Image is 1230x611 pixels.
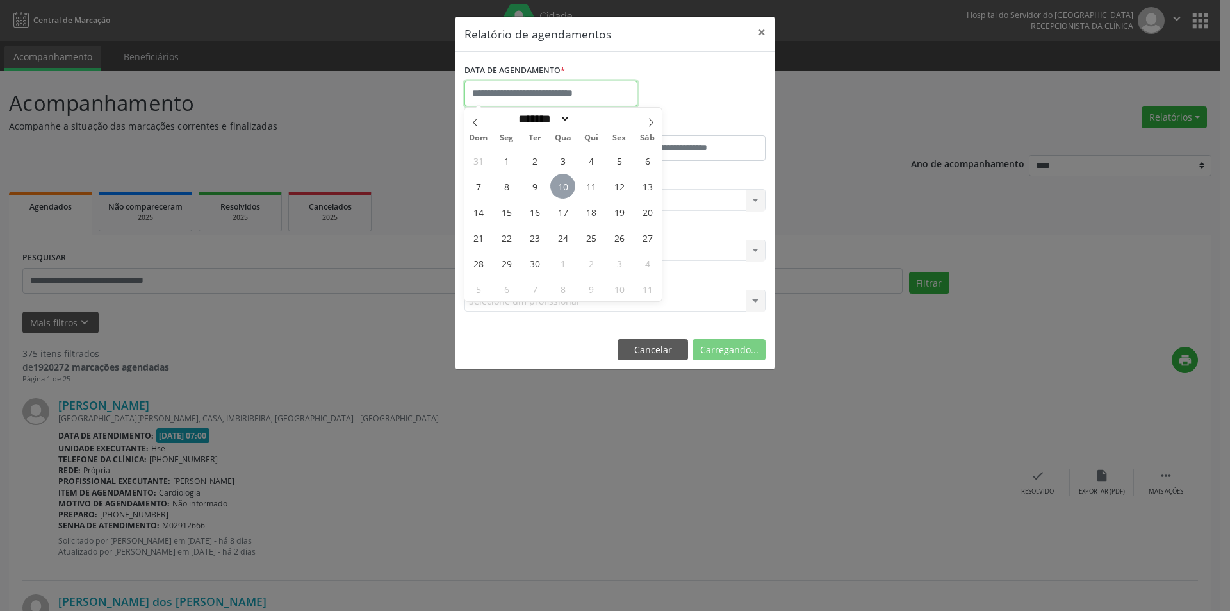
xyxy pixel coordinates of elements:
[607,225,632,250] span: Setembro 26, 2025
[605,134,634,142] span: Sex
[494,251,519,276] span: Setembro 29, 2025
[635,174,660,199] span: Setembro 13, 2025
[578,174,603,199] span: Setembro 11, 2025
[466,225,491,250] span: Setembro 21, 2025
[550,225,575,250] span: Setembro 24, 2025
[607,251,632,276] span: Outubro 3, 2025
[550,174,575,199] span: Setembro 10, 2025
[522,225,547,250] span: Setembro 23, 2025
[464,26,611,42] h5: Relatório de agendamentos
[578,199,603,224] span: Setembro 18, 2025
[494,148,519,173] span: Setembro 1, 2025
[634,134,662,142] span: Sáb
[550,148,575,173] span: Setembro 3, 2025
[522,174,547,199] span: Setembro 9, 2025
[618,115,766,135] label: ATÉ
[749,17,775,48] button: Close
[466,199,491,224] span: Setembro 14, 2025
[578,251,603,276] span: Outubro 2, 2025
[578,148,603,173] span: Setembro 4, 2025
[607,199,632,224] span: Setembro 19, 2025
[466,276,491,301] span: Outubro 5, 2025
[494,276,519,301] span: Outubro 6, 2025
[521,134,549,142] span: Ter
[514,112,570,126] select: Month
[635,276,660,301] span: Outubro 11, 2025
[522,276,547,301] span: Outubro 7, 2025
[550,199,575,224] span: Setembro 17, 2025
[494,199,519,224] span: Setembro 15, 2025
[693,339,766,361] button: Carregando...
[493,134,521,142] span: Seg
[464,134,493,142] span: Dom
[494,225,519,250] span: Setembro 22, 2025
[607,174,632,199] span: Setembro 12, 2025
[635,199,660,224] span: Setembro 20, 2025
[577,134,605,142] span: Qui
[607,276,632,301] span: Outubro 10, 2025
[522,148,547,173] span: Setembro 2, 2025
[635,148,660,173] span: Setembro 6, 2025
[466,148,491,173] span: Agosto 31, 2025
[522,199,547,224] span: Setembro 16, 2025
[578,276,603,301] span: Outubro 9, 2025
[550,251,575,276] span: Outubro 1, 2025
[607,148,632,173] span: Setembro 5, 2025
[549,134,577,142] span: Qua
[522,251,547,276] span: Setembro 30, 2025
[466,251,491,276] span: Setembro 28, 2025
[618,339,688,361] button: Cancelar
[635,225,660,250] span: Setembro 27, 2025
[494,174,519,199] span: Setembro 8, 2025
[570,112,612,126] input: Year
[550,276,575,301] span: Outubro 8, 2025
[635,251,660,276] span: Outubro 4, 2025
[466,174,491,199] span: Setembro 7, 2025
[578,225,603,250] span: Setembro 25, 2025
[464,61,565,81] label: DATA DE AGENDAMENTO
